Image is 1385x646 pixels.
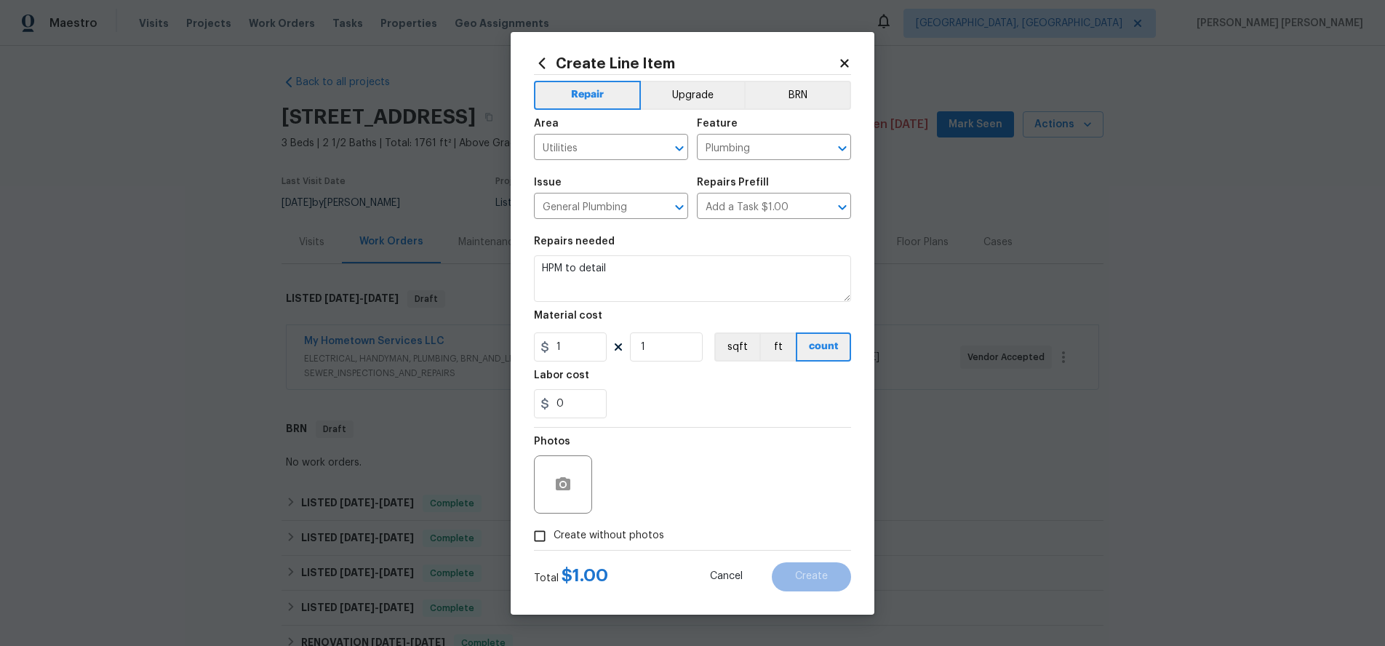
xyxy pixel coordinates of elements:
[832,138,853,159] button: Open
[669,197,690,218] button: Open
[697,119,738,129] h5: Feature
[714,332,759,362] button: sqft
[534,236,615,247] h5: Repairs needed
[534,568,608,586] div: Total
[759,332,796,362] button: ft
[534,255,851,302] textarea: HPM to detail
[534,81,641,110] button: Repair
[795,571,828,582] span: Create
[697,178,769,188] h5: Repairs Prefill
[534,370,589,380] h5: Labor cost
[669,138,690,159] button: Open
[534,436,570,447] h5: Photos
[796,332,851,362] button: count
[534,119,559,129] h5: Area
[710,571,743,582] span: Cancel
[534,178,562,188] h5: Issue
[554,528,664,543] span: Create without photos
[687,562,766,591] button: Cancel
[744,81,851,110] button: BRN
[832,197,853,218] button: Open
[772,562,851,591] button: Create
[641,81,745,110] button: Upgrade
[562,567,608,584] span: $ 1.00
[534,55,838,71] h2: Create Line Item
[534,311,602,321] h5: Material cost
